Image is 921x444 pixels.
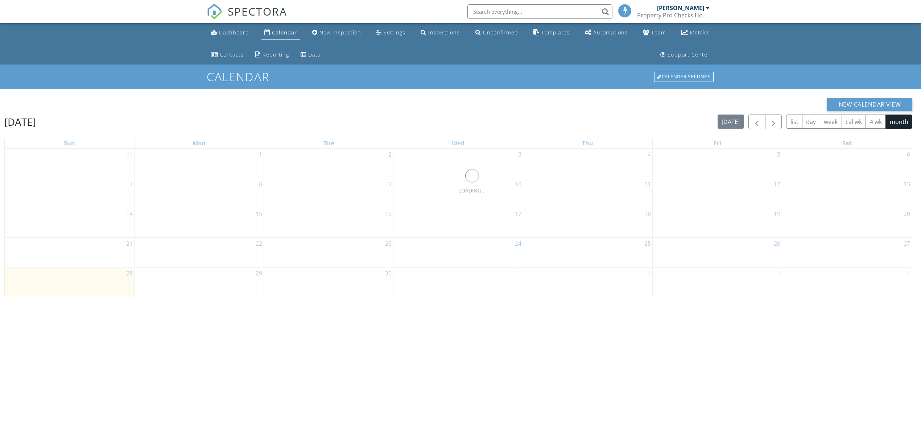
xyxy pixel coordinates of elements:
[640,26,669,40] a: Team
[517,149,523,160] a: Go to September 3, 2025
[4,115,36,129] h2: [DATE]
[530,26,573,40] a: Templates
[62,138,77,148] a: Sunday
[678,26,713,40] a: Metrics
[885,115,912,129] button: month
[264,238,393,267] td: Go to September 23, 2025
[373,26,408,40] a: Settings
[5,178,134,208] td: Go to September 7, 2025
[384,238,393,249] a: Go to September 23, 2025
[905,267,912,279] a: Go to October 4, 2025
[208,26,252,40] a: Dashboard
[264,267,393,297] td: Go to September 30, 2025
[254,208,264,220] a: Go to September 15, 2025
[776,267,782,279] a: Go to October 3, 2025
[523,238,652,267] td: Go to September 25, 2025
[298,48,324,62] a: Data
[541,29,570,36] div: Templates
[261,26,300,40] a: Calendar
[517,267,523,279] a: Go to October 1, 2025
[842,115,866,129] button: cal wk
[841,138,853,148] a: Saturday
[776,149,782,160] a: Go to September 5, 2025
[513,238,523,249] a: Go to September 24, 2025
[657,48,713,62] a: Support Center
[712,138,723,148] a: Friday
[208,48,247,62] a: Contacts
[646,267,652,279] a: Go to October 2, 2025
[207,10,287,25] a: SPECTORA
[513,208,523,220] a: Go to September 17, 2025
[902,208,912,220] a: Go to September 20, 2025
[581,138,595,148] a: Thursday
[393,208,523,238] td: Go to September 17, 2025
[653,71,714,83] a: Calendar Settings
[384,208,393,220] a: Go to September 16, 2025
[472,26,521,40] a: Unconfirmed
[668,51,710,58] div: Support Center
[652,149,782,178] td: Go to September 5, 2025
[134,267,264,297] td: Go to September 29, 2025
[652,238,782,267] td: Go to September 26, 2025
[264,178,393,208] td: Go to September 9, 2025
[134,208,264,238] td: Go to September 15, 2025
[652,178,782,208] td: Go to September 12, 2025
[125,238,134,249] a: Go to September 21, 2025
[322,138,335,148] a: Tuesday
[254,238,264,249] a: Go to September 22, 2025
[654,72,714,82] div: Calendar Settings
[263,51,289,58] div: Reporting
[5,208,134,238] td: Go to September 14, 2025
[902,178,912,190] a: Go to September 13, 2025
[134,238,264,267] td: Go to September 22, 2025
[228,4,287,19] span: SPECTORA
[134,178,264,208] td: Go to September 8, 2025
[125,149,134,160] a: Go to August 31, 2025
[428,29,460,36] div: Inspections
[393,267,523,297] td: Go to October 1, 2025
[651,29,666,36] div: Team
[782,178,912,208] td: Go to September 13, 2025
[257,178,264,190] a: Go to September 8, 2025
[257,149,264,160] a: Go to September 1, 2025
[593,29,628,36] div: Automations
[523,178,652,208] td: Go to September 11, 2025
[254,267,264,279] a: Go to September 29, 2025
[272,29,297,36] div: Calendar
[219,29,249,36] div: Dashboard
[207,4,223,20] img: The Best Home Inspection Software - Spectora
[657,4,704,12] div: [PERSON_NAME]
[643,238,652,249] a: Go to September 25, 2025
[467,4,612,19] input: Search everything...
[643,208,652,220] a: Go to September 18, 2025
[772,238,782,249] a: Go to September 26, 2025
[384,267,393,279] a: Go to September 30, 2025
[782,208,912,238] td: Go to September 20, 2025
[772,208,782,220] a: Go to September 19, 2025
[220,51,244,58] div: Contacts
[646,149,652,160] a: Go to September 4, 2025
[718,115,744,129] button: [DATE]
[782,238,912,267] td: Go to September 27, 2025
[134,149,264,178] td: Go to September 1, 2025
[902,238,912,249] a: Go to September 27, 2025
[418,26,463,40] a: Inspections
[125,208,134,220] a: Go to September 14, 2025
[786,115,802,129] button: list
[125,267,134,279] a: Go to September 28, 2025
[513,178,523,190] a: Go to September 10, 2025
[128,178,134,190] a: Go to September 7, 2025
[5,238,134,267] td: Go to September 21, 2025
[207,70,714,83] h1: Calendar
[5,149,134,178] td: Go to August 31, 2025
[5,267,134,297] td: Go to September 28, 2025
[652,208,782,238] td: Go to September 19, 2025
[264,149,393,178] td: Go to September 2, 2025
[820,115,842,129] button: week
[393,149,523,178] td: Go to September 3, 2025
[582,26,631,40] a: Automations (Basic)
[802,115,820,129] button: day
[690,29,710,36] div: Metrics
[252,48,292,62] a: Reporting
[748,115,765,129] button: Previous month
